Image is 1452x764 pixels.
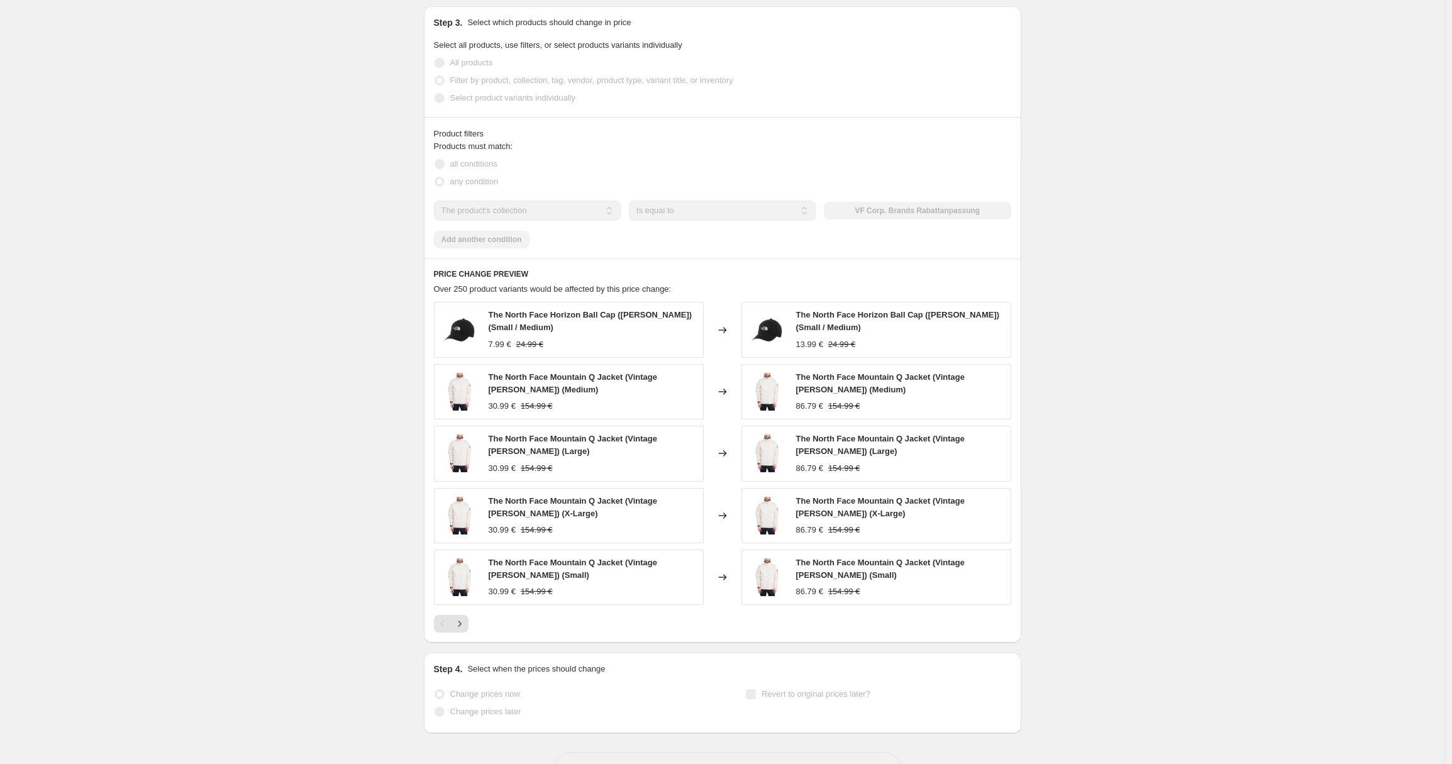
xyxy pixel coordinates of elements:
[489,558,657,580] span: The North Face Mountain Q Jacket (Vintage [PERSON_NAME]) (Small)
[441,435,479,472] img: the-north-face-mountain-q-jacket-vintage-weiss-541726_80x.jpg
[796,524,823,536] div: 86.79 €
[450,177,499,186] span: any condition
[796,558,965,580] span: The North Face Mountain Q Jacket (Vintage [PERSON_NAME]) (Small)
[796,400,823,412] div: 86.79 €
[441,497,479,534] img: the-north-face-mountain-q-jacket-vintage-weiss-541726_80x.jpg
[434,40,682,50] span: Select all products, use filters, or select products variants individually
[748,435,786,472] img: the-north-face-mountain-q-jacket-vintage-weiss-541726_80x.jpg
[434,615,468,633] nav: Pagination
[441,373,479,411] img: the-north-face-mountain-q-jacket-vintage-weiss-541726_80x.jpg
[748,311,786,349] img: the-north-face-horizon-ball-cap-schwarz-611648_80x.jpg
[748,373,786,411] img: the-north-face-mountain-q-jacket-vintage-weiss-541726_80x.jpg
[489,400,516,412] div: 30.99 €
[434,284,672,294] span: Over 250 product variants would be affected by this price change:
[450,159,497,169] span: all conditions
[796,338,823,351] div: 13.99 €
[441,558,479,596] img: the-north-face-mountain-q-jacket-vintage-weiss-541726_80x.jpg
[489,496,657,518] span: The North Face Mountain Q Jacket (Vintage [PERSON_NAME]) (X-Large)
[796,434,965,456] span: The North Face Mountain Q Jacket (Vintage [PERSON_NAME]) (Large)
[450,75,733,85] span: Filter by product, collection, tag, vendor, product type, variant title, or inventory
[796,462,823,475] div: 86.79 €
[828,585,860,598] strike: 154.99 €
[450,689,520,699] span: Change prices now
[748,497,786,534] img: the-north-face-mountain-q-jacket-vintage-weiss-541726_80x.jpg
[489,462,516,475] div: 30.99 €
[434,269,1011,279] h6: PRICE CHANGE PREVIEW
[762,689,870,699] span: Revert to original prices later?
[489,524,516,536] div: 30.99 €
[489,372,657,394] span: The North Face Mountain Q Jacket (Vintage [PERSON_NAME]) (Medium)
[521,400,553,412] strike: 154.99 €
[521,462,553,475] strike: 154.99 €
[450,58,493,67] span: All products
[467,16,631,29] p: Select which products should change in price
[434,141,513,151] span: Products must match:
[516,338,543,351] strike: 24.99 €
[434,128,1011,140] div: Product filters
[434,663,463,675] h2: Step 4.
[521,524,553,536] strike: 154.99 €
[489,338,511,351] div: 7.99 €
[828,400,860,412] strike: 154.99 €
[796,372,965,394] span: The North Face Mountain Q Jacket (Vintage [PERSON_NAME]) (Medium)
[796,496,965,518] span: The North Face Mountain Q Jacket (Vintage [PERSON_NAME]) (X-Large)
[450,93,575,102] span: Select product variants individually
[796,310,1000,332] span: The North Face Horizon Ball Cap ([PERSON_NAME]) (Small / Medium)
[451,615,468,633] button: Next
[828,462,860,475] strike: 154.99 €
[450,707,521,716] span: Change prices later
[489,434,657,456] span: The North Face Mountain Q Jacket (Vintage [PERSON_NAME]) (Large)
[828,524,860,536] strike: 154.99 €
[796,585,823,598] div: 86.79 €
[521,585,553,598] strike: 154.99 €
[467,663,605,675] p: Select when the prices should change
[748,558,786,596] img: the-north-face-mountain-q-jacket-vintage-weiss-541726_80x.jpg
[441,311,479,349] img: the-north-face-horizon-ball-cap-schwarz-611648_80x.jpg
[434,16,463,29] h2: Step 3.
[489,585,516,598] div: 30.99 €
[489,310,692,332] span: The North Face Horizon Ball Cap ([PERSON_NAME]) (Small / Medium)
[828,338,855,351] strike: 24.99 €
